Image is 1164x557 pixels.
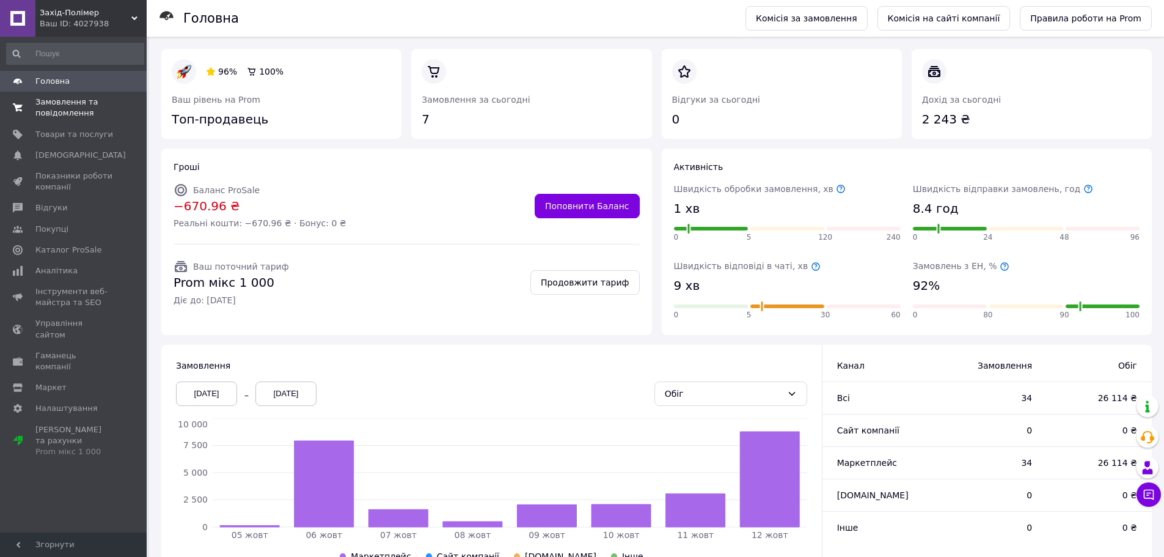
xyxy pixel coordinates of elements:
[946,457,1032,469] span: 34
[837,490,909,500] span: [DOMAIN_NAME]
[35,424,113,458] span: [PERSON_NAME] та рахунки
[35,265,78,276] span: Аналітика
[35,97,113,119] span: Замовлення та повідомлення
[674,232,679,243] span: 0
[202,522,208,532] tspan: 0
[193,262,289,271] span: Ваш поточний тариф
[35,446,113,457] div: Prom мікс 1 000
[1126,310,1140,320] span: 100
[35,382,67,393] span: Маркет
[674,310,679,320] span: 0
[745,6,868,31] a: Комісія за замовлення
[837,426,899,435] span: Сайт компанії
[183,468,208,478] tspan: 5 000
[983,310,992,320] span: 80
[35,150,126,161] span: [DEMOGRAPHIC_DATA]
[837,523,858,533] span: Інше
[913,232,918,243] span: 0
[946,424,1032,437] span: 0
[913,184,1093,194] span: Швидкість відправки замовлень, год
[877,6,1011,31] a: Комісія на сайті компанії
[380,530,417,540] tspan: 07 жовт
[946,522,1032,534] span: 0
[752,530,788,540] tspan: 12 жовт
[603,530,640,540] tspan: 10 жовт
[35,171,113,193] span: Показники роботи компанії
[255,382,317,406] div: [DATE]
[35,129,113,140] span: Товари та послуги
[677,530,714,540] tspan: 11 жовт
[913,277,940,295] span: 92%
[1056,392,1137,404] span: 26 114 ₴
[821,310,830,320] span: 30
[35,245,101,256] span: Каталог ProSale
[1137,482,1161,507] button: Чат з покупцем
[35,403,98,414] span: Налаштування
[1056,522,1137,534] span: 0 ₴
[946,489,1032,501] span: 0
[747,232,752,243] span: 5
[674,184,846,194] span: Швидкість обробки замовлення, хв
[530,270,640,295] a: Продовжити тариф
[674,162,723,172] span: Активність
[837,361,865,371] span: Канал
[1056,360,1137,372] span: Обіг
[1056,424,1137,437] span: 0 ₴
[674,277,700,295] span: 9 хв
[837,458,897,468] span: Маркетплейс
[40,18,147,29] div: Ваш ID: 4027938
[1130,232,1140,243] span: 96
[35,286,113,308] span: Інструменти веб-майстра та SEO
[747,310,752,320] span: 5
[259,67,284,76] span: 100%
[1060,232,1069,243] span: 48
[232,530,268,540] tspan: 05 жовт
[818,232,832,243] span: 120
[913,200,959,218] span: 8.4 год
[35,224,68,235] span: Покупці
[193,185,260,195] span: Баланс ProSale
[529,530,565,540] tspan: 09 жовт
[946,392,1032,404] span: 34
[891,310,900,320] span: 60
[6,43,144,65] input: Пошук
[665,387,782,400] div: Обіг
[913,261,1009,271] span: Замовлень з ЕН, %
[535,194,640,218] a: Поповнити Баланс
[176,382,237,406] div: [DATE]
[35,202,67,213] span: Відгуки
[174,217,346,229] span: Реальні кошти: −670.96 ₴ · Бонус: 0 ₴
[174,197,346,215] span: −670.96 ₴
[183,440,208,450] tspan: 7 500
[174,294,289,306] span: Діє до: [DATE]
[837,393,850,403] span: Всi
[887,232,901,243] span: 240
[174,162,200,172] span: Гроші
[178,419,208,429] tspan: 10 000
[183,11,239,26] h1: Головна
[35,76,70,87] span: Головна
[913,310,918,320] span: 0
[35,350,113,372] span: Гаманець компанії
[674,261,821,271] span: Швидкість відповіді в чаті, хв
[1020,6,1152,31] a: Правила роботи на Prom
[35,318,113,340] span: Управління сайтом
[1056,457,1137,469] span: 26 114 ₴
[174,274,289,292] span: Prom мікс 1 000
[306,530,342,540] tspan: 06 жовт
[674,200,700,218] span: 1 хв
[40,7,131,18] span: Захід-Полімер
[218,67,237,76] span: 96%
[1060,310,1069,320] span: 90
[183,495,208,504] tspan: 2 500
[946,360,1032,372] span: Замовлення
[176,361,230,371] span: Замовлення
[455,530,491,540] tspan: 08 жовт
[983,232,992,243] span: 24
[1056,489,1137,501] span: 0 ₴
